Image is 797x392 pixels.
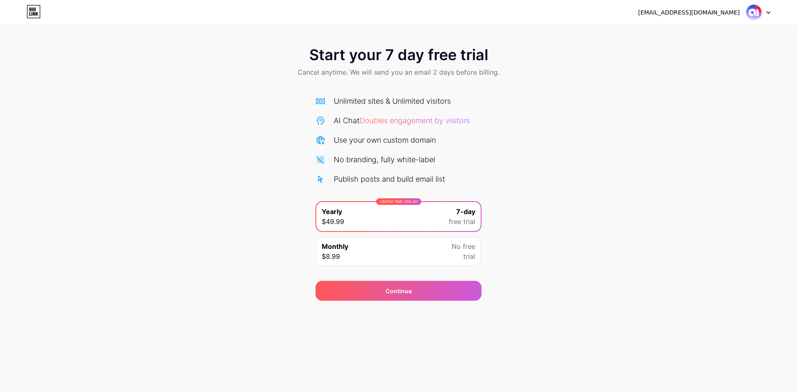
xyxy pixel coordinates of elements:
[456,207,475,217] span: 7-day
[334,115,470,126] div: AI Chat
[334,154,435,165] div: No branding, fully white-label
[746,5,762,20] img: animeindofyi
[334,173,445,185] div: Publish posts and build email list
[376,198,421,205] div: LIMITED TIME : 50% off
[463,251,475,261] span: trial
[322,207,342,217] span: Yearly
[309,46,488,63] span: Start your 7 day free trial
[386,287,412,295] div: Continue
[322,251,340,261] span: $8.99
[449,217,475,226] span: free trial
[452,241,475,251] span: No free
[334,134,436,146] div: Use your own custom domain
[322,217,344,226] span: $49.99
[638,8,740,17] div: [EMAIL_ADDRESS][DOMAIN_NAME]
[298,67,499,77] span: Cancel anytime. We will send you an email 2 days before billing.
[334,95,451,107] div: Unlimited sites & Unlimited visitors
[322,241,348,251] span: Monthly
[359,116,470,125] span: Doubles engagement by visitors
